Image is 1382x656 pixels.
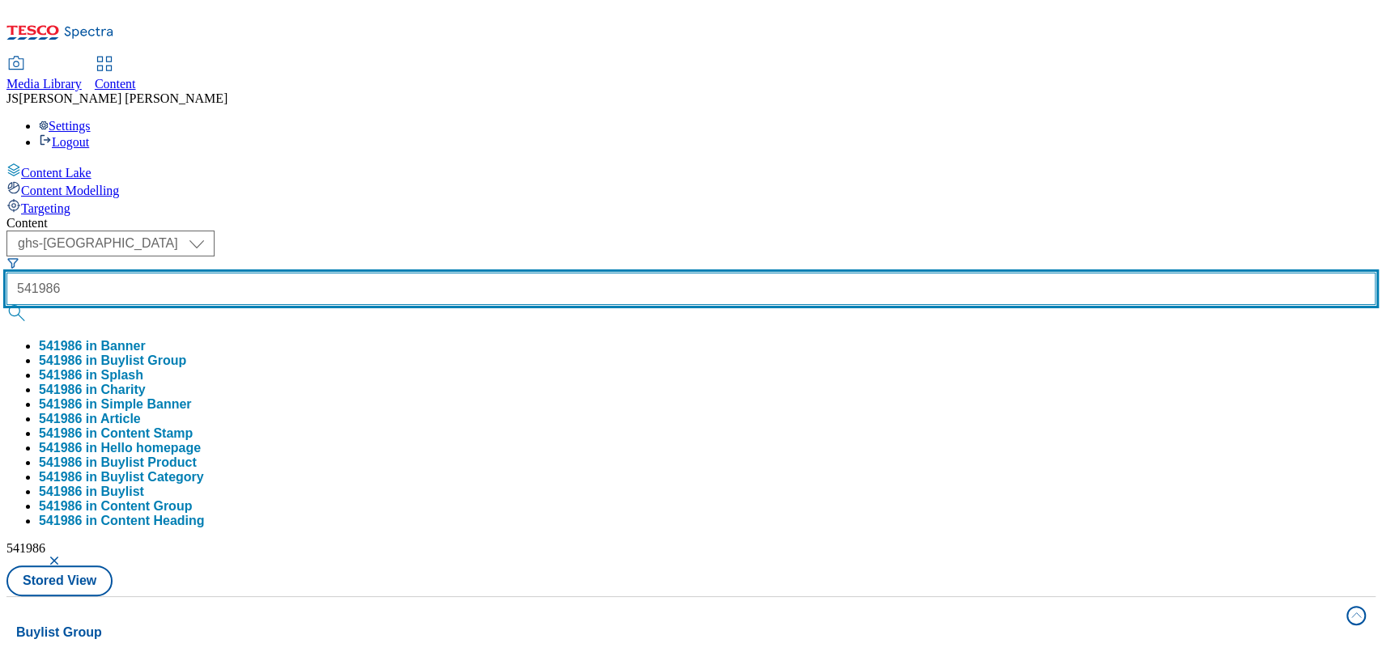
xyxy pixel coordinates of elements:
[101,383,146,396] span: Charity
[101,485,144,498] span: Buylist
[6,163,1376,180] a: Content Lake
[6,77,82,91] span: Media Library
[21,166,91,180] span: Content Lake
[39,397,192,412] button: 541986 in Simple Banner
[39,426,193,441] button: 541986 in Content Stamp
[39,383,146,397] button: 541986 in Charity
[39,470,204,485] div: 541986 in
[39,485,144,499] div: 541986 in
[39,353,186,368] button: 541986 in Buylist Group
[39,135,89,149] a: Logout
[95,57,136,91] a: Content
[95,77,136,91] span: Content
[6,565,113,596] button: Stored View
[101,455,197,469] span: Buylist Product
[39,368,143,383] button: 541986 in Splash
[6,541,45,555] span: 541986
[39,412,141,426] div: 541986 in
[101,470,204,484] span: Buylist Category
[21,184,119,197] span: Content Modelling
[19,91,227,105] span: [PERSON_NAME] [PERSON_NAME]
[100,412,141,425] span: Article
[16,623,1337,642] h4: Buylist Group
[39,455,197,470] button: 541986 in Buylist Product
[39,119,91,133] a: Settings
[39,485,144,499] button: 541986 in Buylist
[6,273,1376,305] input: Search
[39,470,204,485] button: 541986 in Buylist Category
[6,256,19,269] svg: Search Filters
[39,412,141,426] button: 541986 in Article
[6,180,1376,198] a: Content Modelling
[6,198,1376,216] a: Targeting
[6,216,1376,231] div: Content
[39,339,146,353] button: 541986 in Banner
[39,441,201,455] button: 541986 in Hello homepage
[21,201,70,215] span: Targeting
[39,383,146,397] div: 541986 in
[39,499,192,514] button: 541986 in Content Group
[6,57,82,91] a: Media Library
[6,91,19,105] span: JS
[39,514,205,528] button: 541986 in Content Heading
[39,455,197,470] div: 541986 in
